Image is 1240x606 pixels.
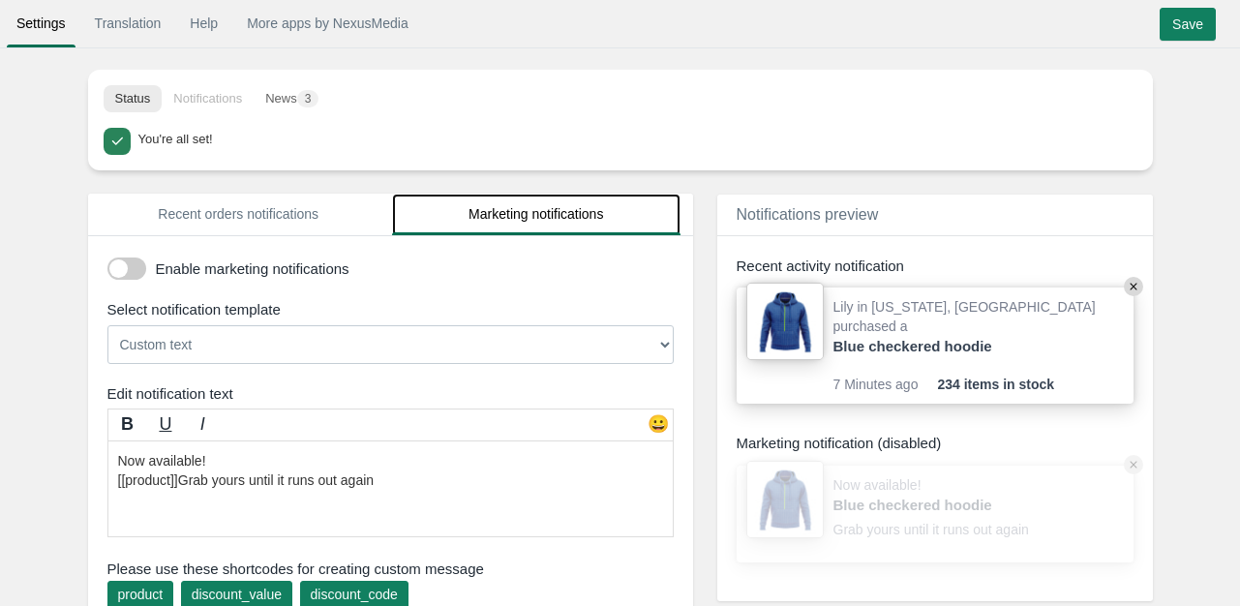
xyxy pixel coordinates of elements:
img: 80x80_sample.jpg [746,283,824,360]
div: Recent activity notification [737,256,1134,276]
a: Recent orders notifications [95,194,383,235]
b: B [121,414,134,434]
div: You're all set! [138,128,1132,149]
div: Select notification template [93,299,698,319]
div: 😀 [644,412,673,441]
label: Enable marketing notifications [156,258,669,279]
a: Blue checkered hoodie [833,495,1037,515]
a: More apps by NexusMedia [237,6,418,41]
img: 80x80_sample.jpg [746,461,824,538]
div: discount_code [311,585,398,604]
span: 7 Minutes ago [833,375,938,394]
a: Help [180,6,227,41]
a: Marketing notifications [392,194,680,235]
div: Now available! Grab yours until it runs out again [833,475,1037,553]
input: Save [1160,8,1216,41]
u: U [159,414,171,434]
div: Lily in [US_STATE], [GEOGRAPHIC_DATA] purchased a [833,297,1124,375]
a: Blue checkered hoodie [833,336,1037,356]
textarea: Now available! [[product]]Grab yours until it runs out again [107,440,674,537]
button: Status [104,85,163,112]
button: News3 [254,85,330,112]
a: Settings [7,6,76,41]
i: I [200,414,205,434]
span: 3 [297,90,319,107]
span: Notifications preview [737,206,879,223]
a: Translation [85,6,171,41]
span: Please use these shortcodes for creating custom message [107,559,674,579]
span: 234 items in stock [937,375,1054,394]
div: discount_value [192,585,282,604]
div: Edit notification text [93,383,698,404]
div: product [118,585,164,604]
